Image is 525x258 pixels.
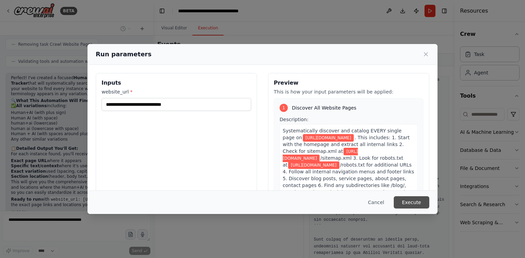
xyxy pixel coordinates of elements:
span: Systematically discover and catalog EVERY single page on [283,128,402,140]
button: Cancel [363,196,390,209]
span: /robots.txt for additional URLs 4. Follow all internal navigation menus and footer links 5. Disco... [283,162,414,202]
div: 1 [280,104,288,112]
h3: Inputs [102,79,251,87]
span: Variable: website_url [288,161,339,169]
p: This is how your input parameters will be applied: [274,88,423,95]
span: Discover All Website Pages [292,104,356,111]
span: Variable: website_url [283,148,358,162]
h3: Preview [274,79,423,87]
span: /sitemap.xml 3. Look for robots.txt at [283,155,403,168]
h2: Run parameters [96,49,151,59]
span: Description: [280,117,308,122]
span: Variable: website_url [303,134,354,142]
span: . This includes: 1. Start with the homepage and extract all internal links 2. Check for sitemap.x... [283,135,409,154]
button: Execute [394,196,429,209]
label: website_url [102,88,251,95]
